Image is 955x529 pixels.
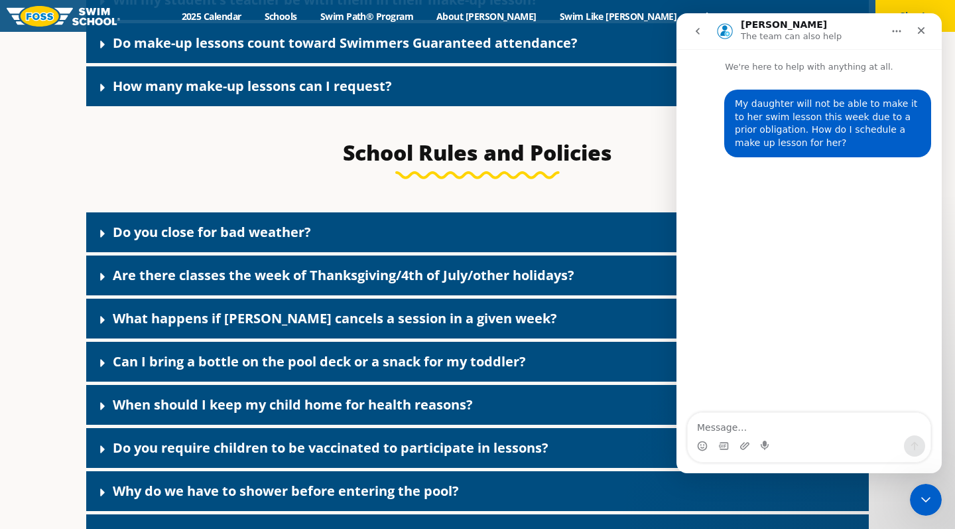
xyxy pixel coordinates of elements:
div: Why do we have to shower before entering the pool? [86,471,869,511]
a: How many make-up lessons can I request? [113,77,392,95]
a: About [PERSON_NAME] [425,10,548,23]
a: What happens if [PERSON_NAME] cancels a session in a given week? [113,309,557,327]
div: Do make-up lessons count toward Swimmers Guaranteed attendance? [86,23,869,63]
div: When should I keep my child home for health reasons? [86,385,869,425]
a: 2025 Calendar [170,10,253,23]
a: Do make-up lessons count toward Swimmers Guaranteed attendance? [113,34,578,52]
div: Do you close for bad weather? [86,212,869,252]
a: Do you require children to be vaccinated to participate in lessons? [113,439,548,457]
div: Are there classes the week of Thanksgiving/4th of July/other holidays? [86,256,869,295]
img: FOSS Swim School Logo [7,6,120,27]
a: When should I keep my child home for health reasons? [113,396,473,414]
div: How many make-up lessons can I request? [86,66,869,106]
a: Why do we have to shower before entering the pool? [113,482,459,500]
a: Can I bring a bottle on the pool deck or a snack for my toddler? [113,352,526,370]
a: Swim Path® Program [308,10,424,23]
a: Do you close for bad weather? [113,223,311,241]
h3: School Rules and Policies [164,139,791,166]
a: Are there classes the week of Thanksgiving/4th of July/other holidays? [113,266,574,284]
a: Blog [688,10,730,23]
a: Schools [253,10,308,23]
a: Swim Like [PERSON_NAME] [548,10,688,23]
iframe: Intercom live chat [676,13,942,473]
a: Careers [730,10,785,23]
iframe: Intercom live chat [910,484,942,516]
div: Do you require children to be vaccinated to participate in lessons? [86,428,869,468]
div: What happens if [PERSON_NAME] cancels a session in a given week? [86,299,869,339]
div: Can I bring a bottle on the pool deck or a snack for my toddler? [86,342,869,382]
